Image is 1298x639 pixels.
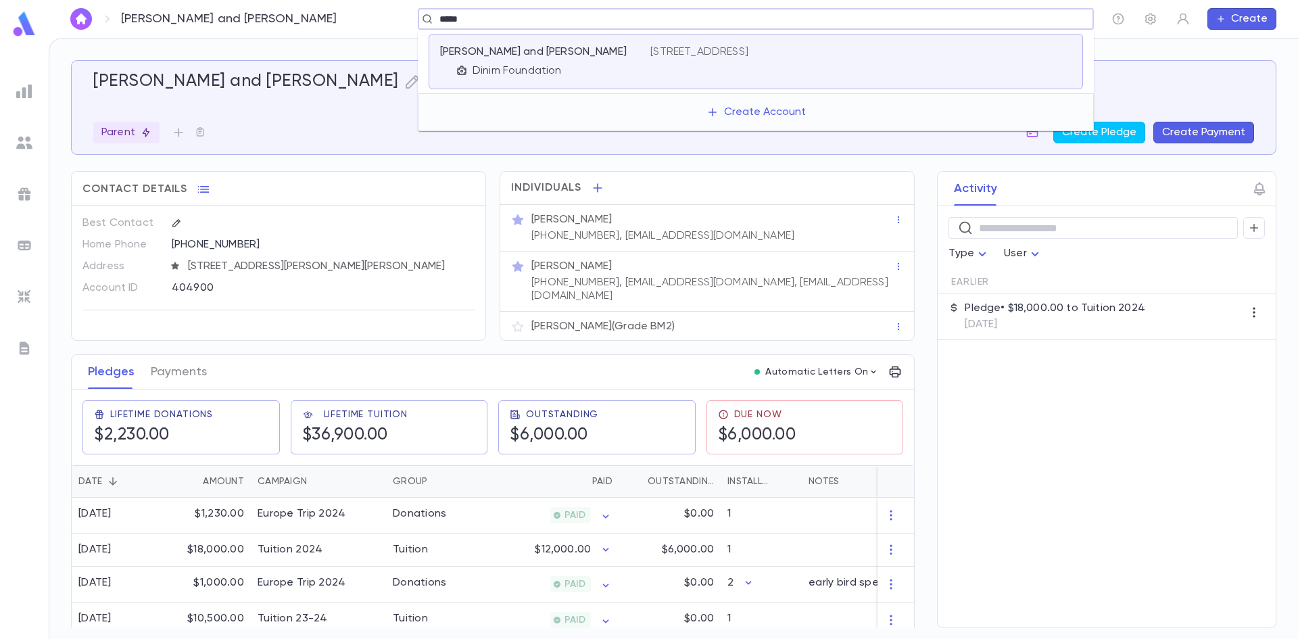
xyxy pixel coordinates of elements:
div: Outstanding [619,465,721,498]
img: students_grey.60c7aba0da46da39d6d829b817ac14fc.svg [16,135,32,151]
img: batches_grey.339ca447c9d9533ef1741baa751efc33.svg [16,237,32,254]
p: $0.00 [684,612,714,625]
p: Parent [101,126,151,139]
img: home_white.a664292cf8c1dea59945f0da9f25487c.svg [73,14,89,24]
div: Notes [802,465,971,498]
div: Notes [809,465,839,498]
button: Sort [427,471,449,492]
p: Pledge • $18,000.00 to Tuition 2024 [965,302,1145,315]
span: PAID [559,615,591,625]
p: [PERSON_NAME] [531,213,612,227]
button: Sort [307,471,329,492]
div: 1 [721,498,802,534]
div: User [1004,241,1043,267]
div: 404900 [172,277,408,298]
div: $1,230.00 [163,498,251,534]
button: Create Payment [1153,122,1254,143]
div: 1 [721,534,802,567]
div: [PHONE_NUMBER] [172,234,475,254]
p: Address [82,256,160,277]
div: Date [78,465,102,498]
span: Type [948,248,974,259]
button: Activity [954,172,997,206]
div: Tuition [393,543,428,557]
div: Donations [393,576,447,590]
p: $6,000.00 [662,543,714,557]
div: Amount [203,465,244,498]
p: [STREET_ADDRESS] [650,45,748,59]
div: early bird special [809,576,896,590]
img: imports_grey.530a8a0e642e233f2baf0ef88e8c9fcb.svg [16,289,32,305]
div: Paid [487,465,619,498]
p: $12,000.00 [535,543,591,557]
div: Campaign [251,465,386,498]
div: Europe Trip 2024 [258,576,345,590]
button: Create Pledge [1053,122,1145,143]
img: letters_grey.7941b92b52307dd3b8a917253454ce1c.svg [16,340,32,356]
button: Create Account [696,99,817,125]
button: Payments [151,355,207,389]
div: Tuition [393,612,428,625]
p: [PERSON_NAME] [531,260,612,273]
h5: $36,900.00 [302,425,388,446]
p: 2 [727,576,734,590]
span: User [1004,248,1027,259]
div: Outstanding [648,465,714,498]
h5: [PERSON_NAME] and [PERSON_NAME] [93,72,399,92]
div: Paid [592,465,612,498]
button: Sort [102,471,124,492]
div: [DATE] [78,612,112,625]
p: Account ID [82,277,160,299]
h5: $6,000.00 [718,425,796,446]
div: Installments [721,465,802,498]
div: $10,500.00 [163,602,251,638]
div: Tuition 2024 [258,543,322,557]
button: Sort [181,471,203,492]
div: Group [386,465,487,498]
p: $0.00 [684,576,714,590]
p: [PHONE_NUMBER], [EMAIL_ADDRESS][DOMAIN_NAME], [EMAIL_ADDRESS][DOMAIN_NAME] [531,276,894,303]
p: [PHONE_NUMBER], [EMAIL_ADDRESS][DOMAIN_NAME] [531,229,794,243]
span: Due Now [734,409,782,420]
span: PAID [559,510,591,521]
div: 1 [721,602,802,638]
span: Contact Details [82,183,187,196]
div: Campaign [258,465,307,498]
div: [DATE] [78,576,112,590]
p: $0.00 [684,507,714,521]
p: [DATE] [965,318,1145,331]
div: Type [948,241,990,267]
p: Home Phone [82,234,160,256]
button: Pledges [88,355,135,389]
div: Group [393,465,427,498]
div: [DATE] [78,543,112,557]
img: reports_grey.c525e4749d1bce6a11f5fe2a8de1b229.svg [16,83,32,99]
div: Tuition 23-24 [258,612,328,625]
div: $1,000.00 [163,567,251,602]
h5: $6,000.00 [510,425,588,446]
img: campaigns_grey.99e729a5f7ee94e3726e6486bddda8f1.svg [16,186,32,202]
p: Dinim Foundation [473,64,562,78]
button: Sort [571,471,592,492]
img: logo [11,11,38,37]
p: Automatic Letters On [765,366,868,377]
button: Create [1207,8,1276,30]
div: Amount [163,465,251,498]
div: Installments [727,465,773,498]
span: Lifetime Tuition [324,409,408,420]
div: Parent [93,122,160,143]
span: Earlier [951,277,989,287]
p: Best Contact [82,212,160,234]
p: [PERSON_NAME] (Grade BM2) [531,320,675,333]
span: Outstanding [526,409,598,420]
p: [PERSON_NAME] and [PERSON_NAME] [440,45,627,59]
div: [DATE] [78,507,112,521]
div: Donations [393,507,447,521]
span: Individuals [511,181,581,195]
button: Sort [626,471,648,492]
div: $18,000.00 [163,534,251,567]
span: [STREET_ADDRESS][PERSON_NAME][PERSON_NAME] [183,260,476,273]
span: PAID [559,579,591,590]
button: Automatic Letters On [749,362,884,381]
button: Sort [773,471,795,492]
